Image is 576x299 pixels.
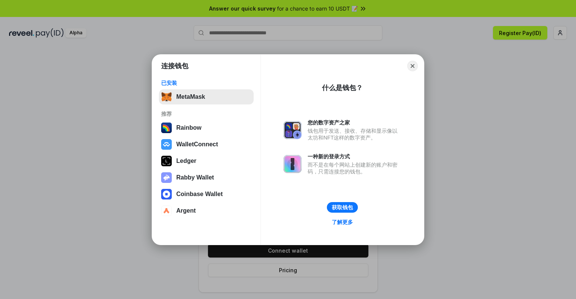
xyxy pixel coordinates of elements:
img: svg+xml,%3Csvg%20width%3D%2228%22%20height%3D%2228%22%20viewBox%3D%220%200%2028%2028%22%20fill%3D... [161,139,172,150]
img: svg+xml,%3Csvg%20xmlns%3D%22http%3A%2F%2Fwww.w3.org%2F2000%2Fsvg%22%20width%3D%2228%22%20height%3... [161,156,172,166]
div: 而不是在每个网站上创建新的账户和密码，只需连接您的钱包。 [308,161,401,175]
img: svg+xml,%3Csvg%20width%3D%2228%22%20height%3D%2228%22%20viewBox%3D%220%200%2028%2028%22%20fill%3D... [161,189,172,199]
img: svg+xml,%3Csvg%20fill%3D%22none%22%20height%3D%2233%22%20viewBox%3D%220%200%2035%2033%22%20width%... [161,92,172,102]
div: WalletConnect [176,141,218,148]
button: Ledger [159,153,254,169]
div: 获取钱包 [332,204,353,211]
button: WalletConnect [159,137,254,152]
img: svg+xml,%3Csvg%20xmlns%3D%22http%3A%2F%2Fwww.w3.org%2F2000%2Fsvg%22%20fill%3D%22none%22%20viewBox... [283,155,302,173]
div: 了解更多 [332,219,353,225]
button: Coinbase Wallet [159,187,254,202]
div: MetaMask [176,94,205,100]
img: svg+xml,%3Csvg%20xmlns%3D%22http%3A%2F%2Fwww.w3.org%2F2000%2Fsvg%22%20fill%3D%22none%22%20viewBox... [161,172,172,183]
img: svg+xml,%3Csvg%20xmlns%3D%22http%3A%2F%2Fwww.w3.org%2F2000%2Fsvg%22%20fill%3D%22none%22%20viewBox... [283,121,302,139]
div: Argent [176,207,196,214]
img: svg+xml,%3Csvg%20width%3D%22120%22%20height%3D%22120%22%20viewBox%3D%220%200%20120%20120%22%20fil... [161,123,172,133]
div: 一种新的登录方式 [308,153,401,160]
a: 了解更多 [327,217,357,227]
div: 什么是钱包？ [322,83,363,92]
button: MetaMask [159,89,254,104]
button: Rainbow [159,120,254,135]
div: Rainbow [176,124,202,131]
h1: 连接钱包 [161,61,188,71]
div: Coinbase Wallet [176,191,223,198]
button: Rabby Wallet [159,170,254,185]
div: Ledger [176,158,196,164]
div: 已安装 [161,80,251,86]
button: 获取钱包 [327,202,358,213]
div: 您的数字资产之家 [308,119,401,126]
div: 推荐 [161,110,251,117]
button: Argent [159,203,254,218]
div: 钱包用于发送、接收、存储和显示像以太坊和NFT这样的数字资产。 [308,127,401,141]
div: Rabby Wallet [176,174,214,181]
img: svg+xml,%3Csvg%20width%3D%2228%22%20height%3D%2228%22%20viewBox%3D%220%200%2028%2028%22%20fill%3D... [161,205,172,216]
button: Close [407,61,418,71]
